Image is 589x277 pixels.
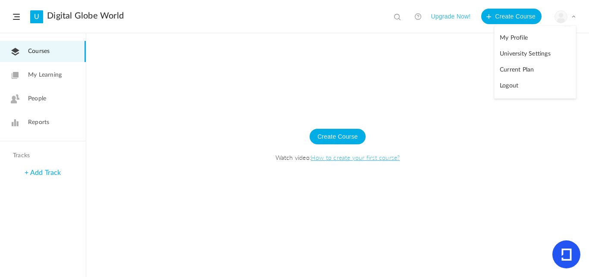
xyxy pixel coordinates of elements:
[25,169,61,176] a: + Add Track
[495,62,576,78] a: Current Plan
[555,11,567,23] img: user-image.png
[310,129,366,144] button: Create Course
[495,46,576,62] a: University Settings
[47,11,124,21] a: Digital Globe World
[95,153,580,162] span: Watch video:
[481,9,542,24] button: Create Course
[28,94,46,103] span: People
[28,71,62,80] span: My Learning
[30,10,43,23] a: U
[311,153,400,162] a: How to create your first course?
[28,118,49,127] span: Reports
[431,9,470,24] button: Upgrade Now!
[13,152,71,159] h4: Tracks
[495,78,576,94] a: Logout
[495,30,576,46] a: My Profile
[28,47,50,56] span: Courses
